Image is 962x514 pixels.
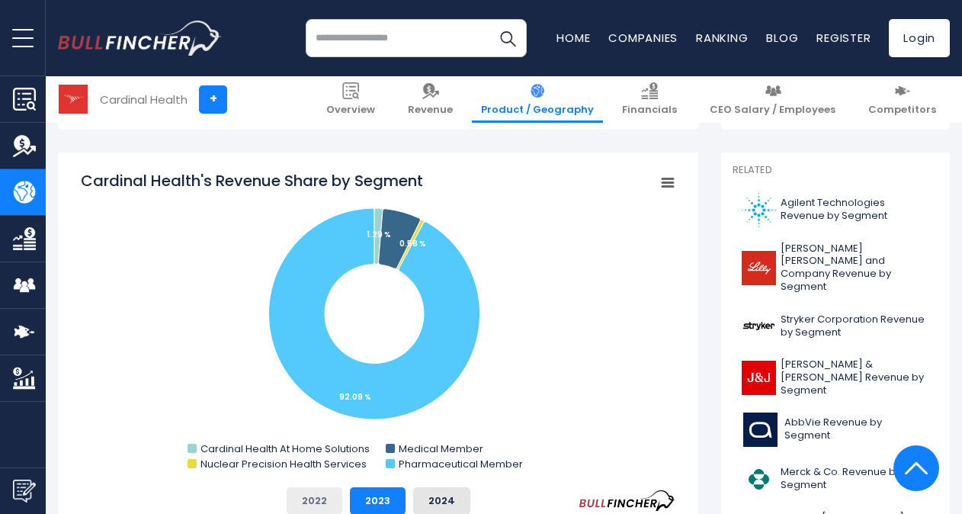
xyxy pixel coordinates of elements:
span: Revenue [408,104,453,117]
a: Ranking [696,30,748,46]
a: Home [556,30,590,46]
text: Nuclear Precision Health Services [200,457,367,471]
a: Register [816,30,871,46]
a: [PERSON_NAME] & [PERSON_NAME] Revenue by Segment [733,355,938,401]
text: Medical Member [399,442,483,456]
a: Companies [608,30,678,46]
span: AbbVie Revenue by Segment [784,416,929,442]
span: Overview [326,104,375,117]
tspan: 1.29 % [367,229,391,240]
img: MRK logo [742,462,776,496]
a: Revenue [399,76,462,123]
a: Blog [766,30,798,46]
a: Competitors [859,76,945,123]
div: Cardinal Health [100,91,188,108]
span: CEO Salary / Employees [710,104,835,117]
a: Merck & Co. Revenue by Segment [733,458,938,500]
img: CAH logo [59,85,88,114]
text: Pharmaceutical Member [399,457,523,471]
button: Search [489,19,527,57]
img: LLY logo [742,251,776,285]
img: SYK logo [742,309,776,343]
tspan: 0.58 % [399,238,426,249]
img: bullfincher logo [58,21,222,56]
a: Go to homepage [58,21,222,56]
span: Agilent Technologies Revenue by Segment [781,197,929,223]
span: Product / Geography [481,104,594,117]
span: Stryker Corporation Revenue by Segment [781,313,929,339]
img: ABBV logo [742,413,780,447]
a: AbbVie Revenue by Segment [733,409,938,451]
span: Financials [622,104,677,117]
a: Overview [317,76,384,123]
a: [PERSON_NAME] [PERSON_NAME] and Company Revenue by Segment [733,239,938,298]
span: [PERSON_NAME] & [PERSON_NAME] Revenue by Segment [781,358,929,397]
img: JNJ logo [742,361,776,395]
span: Competitors [868,104,936,117]
span: Merck & Co. Revenue by Segment [781,466,929,492]
text: Cardinal Health At Home Solutions [200,442,370,456]
a: Agilent Technologies Revenue by Segment [733,189,938,231]
a: Product / Geography [472,76,603,123]
a: Login [889,19,950,57]
svg: Cardinal Health's Revenue Share by Segment [81,170,675,475]
a: CEO Salary / Employees [701,76,845,123]
tspan: 92.09 % [339,391,371,403]
tspan: Cardinal Health's Revenue Share by Segment [81,170,423,191]
span: [PERSON_NAME] [PERSON_NAME] and Company Revenue by Segment [781,243,929,294]
p: Related [733,164,938,177]
a: + [199,85,227,114]
a: Financials [613,76,686,123]
a: Stryker Corporation Revenue by Segment [733,305,938,347]
img: A logo [742,193,776,227]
